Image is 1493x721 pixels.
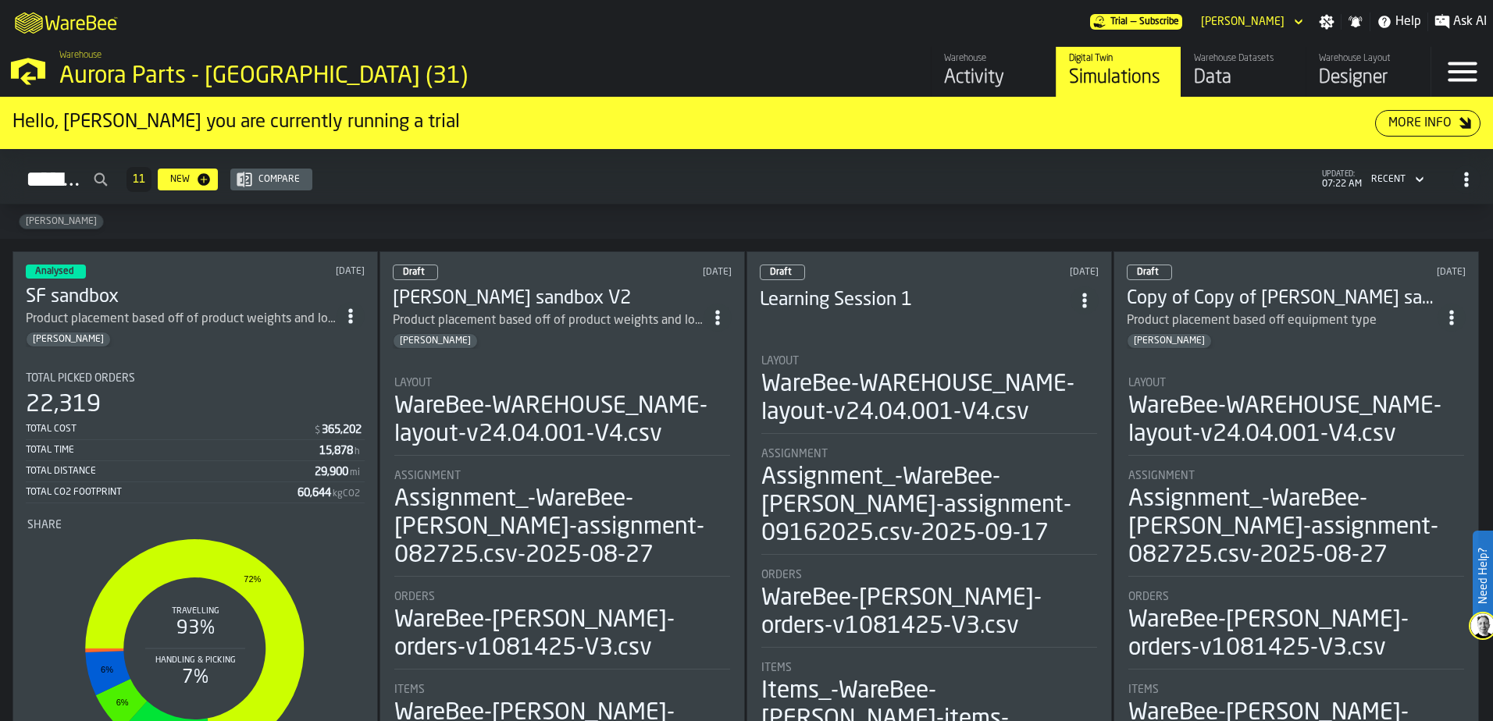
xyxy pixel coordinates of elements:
div: Menu Subscription [1090,14,1182,30]
div: stat-Layout [394,377,730,456]
a: link-to-/wh/i/aa2e4adb-2cd5-4688-aa4a-ec82bcf75d46/simulations [1056,47,1181,97]
span: Corey [20,216,103,227]
div: Warehouse [944,53,1043,64]
div: Total Distance [26,466,315,477]
label: button-toggle-Menu [1431,47,1493,97]
div: ButtonLoadMore-Load More-Prev-First-Last [120,167,158,192]
div: Assignment_-WareBee-[PERSON_NAME]-assignment- 082725.csv-2025-08-27 [394,485,730,570]
div: Title [1128,377,1464,389]
span: Draft [1137,268,1159,277]
label: button-toggle-Notifications [1342,14,1370,30]
span: 11 [133,174,145,185]
span: Assignment [1128,470,1195,482]
button: button-Compare [230,169,312,190]
div: Total Time [26,445,319,456]
div: Title [761,355,1097,368]
div: WareBee-[PERSON_NAME]-orders-v1081425-V3.csv [1128,606,1464,662]
span: Draft [403,268,425,277]
div: status-0 2 [1127,265,1172,280]
div: status-0 2 [393,265,438,280]
div: Total CO2 Footprint [26,487,298,498]
span: Subscribe [1139,16,1179,27]
div: Designer [1319,66,1418,91]
div: stat-Layout [761,355,1097,434]
div: Product placement based off equipment type [1127,311,1438,330]
span: Items [1128,684,1159,696]
div: Simulations [1069,66,1168,91]
div: stat-Assignment [761,448,1097,555]
div: Title [761,662,1097,674]
span: Assignment [761,448,828,460]
button: button-New [158,169,218,190]
div: stat-Orders [1128,591,1464,669]
span: Draft [770,268,792,277]
label: button-toggle-Settings [1313,14,1341,30]
a: link-to-/wh/i/aa2e4adb-2cd5-4688-aa4a-ec82bcf75d46/feed/ [931,47,1056,97]
span: Layout [1128,377,1166,389]
div: Title [1128,470,1464,482]
div: Warehouse Datasets [1194,53,1293,64]
div: Product placement based off of product weights and location dims [393,311,704,330]
div: Stat Value [319,445,353,457]
span: Layout [761,355,799,368]
div: SF sandbox [26,285,337,310]
span: Orders [394,591,435,603]
div: Digital Twin [1069,53,1168,64]
div: WareBee-[PERSON_NAME]-orders-v1081425-V3.csv [394,606,730,662]
div: Title [26,372,365,385]
span: Layout [394,377,432,389]
a: link-to-/wh/i/aa2e4adb-2cd5-4688-aa4a-ec82bcf75d46/designer [1306,47,1431,97]
div: stat-Orders [394,591,730,669]
div: Copy of Copy of Corey's sandbox V4 (equipment type) [1127,286,1438,311]
div: stat-Layout [1128,377,1464,456]
label: Need Help? [1474,532,1491,620]
div: Title [27,519,363,531]
span: Ask AI [1453,12,1487,31]
div: 22,319 [26,391,101,419]
div: Product placement based off equipment type [1127,311,1377,330]
div: Total Cost [26,424,313,435]
div: Compare [252,174,306,185]
span: Total Picked Orders [26,372,135,385]
div: New [164,174,196,185]
div: Title [394,470,730,482]
span: Trial [1110,16,1128,27]
div: Updated: 9/26/2025, 1:43:03 PM Created: 9/26/2025, 12:29:33 PM [1320,267,1466,278]
div: stat-Orders [761,569,1097,648]
span: Orders [1128,591,1169,603]
div: DropdownMenuValue-Bob Lueken Lueken [1195,12,1306,31]
div: Title [394,377,730,389]
div: Updated: 9/26/2025, 6:09:23 PM Created: 9/25/2025, 2:55:44 PM [586,267,732,278]
span: — [1131,16,1136,27]
div: Aurora Parts - [GEOGRAPHIC_DATA] (31) [59,62,481,91]
div: Stat Value [322,424,362,436]
div: Hello, [PERSON_NAME] you are currently running a trial [12,110,1375,135]
div: Activity [944,66,1043,91]
label: button-toggle-Help [1370,12,1427,31]
div: Title [394,684,730,696]
span: Help [1395,12,1421,31]
a: link-to-/wh/i/aa2e4adb-2cd5-4688-aa4a-ec82bcf75d46/data [1181,47,1306,97]
h3: Learning Session 1 [760,288,1071,313]
div: Title [761,569,1097,581]
div: Title [1128,684,1464,696]
span: Warehouse [59,50,102,61]
h3: [PERSON_NAME] sandbox V2 [393,286,704,311]
span: h [355,446,360,457]
label: button-toggle-Ask AI [1428,12,1493,31]
button: button-More Info [1375,110,1481,137]
div: DropdownMenuValue-Bob Lueken Lueken [1201,16,1285,28]
div: Data [1194,66,1293,91]
div: WareBee-WAREHOUSE_NAME-layout-v24.04.001-V4.csv [761,371,1097,427]
div: stat-Total Picked Orders [26,372,365,503]
div: Assignment_-WareBee-[PERSON_NAME]-assignment- 082725.csv-2025-08-27 [1128,485,1464,570]
div: Product placement based off of product weights and location dims [26,310,337,329]
div: WareBee-WAREHOUSE_NAME-layout-v24.04.001-V4.csv [394,392,730,449]
span: Items [394,684,425,696]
